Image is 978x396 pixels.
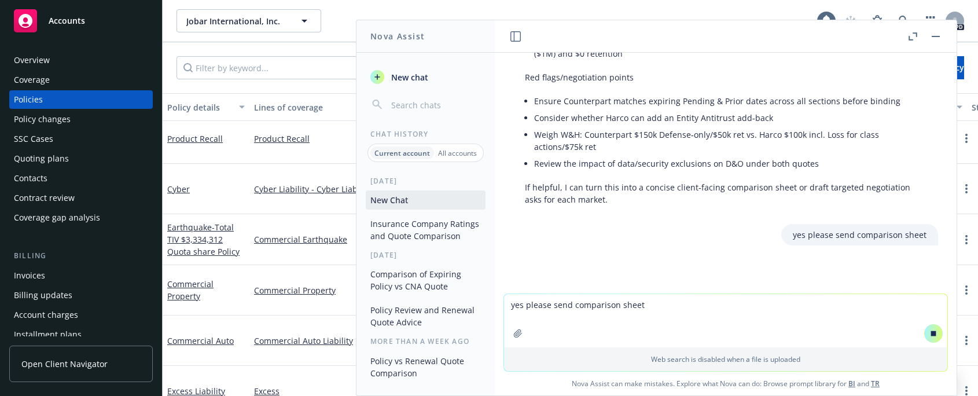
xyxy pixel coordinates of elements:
[499,372,952,395] span: Nova Assist can make mistakes. Explore what Nova can do: Browse prompt library for and
[14,189,75,207] div: Contract review
[9,169,153,188] a: Contacts
[871,379,880,388] a: TR
[14,51,50,69] div: Overview
[14,286,72,305] div: Billing updates
[9,130,153,148] a: SSC Cases
[959,233,973,247] a: more
[366,67,486,87] button: New chat
[167,222,240,257] span: - Total TIV $3,334,312 Quota share Policy
[892,9,916,32] a: Search
[370,30,425,42] h1: Nova Assist
[14,90,43,109] div: Policies
[14,130,53,148] div: SSC Cases
[511,354,940,364] p: Web search is disabled when a file is uploaded
[9,149,153,168] a: Quoting plans
[9,250,153,262] div: Billing
[366,300,486,332] button: Policy Review and Renewal Quote Advice
[254,101,377,113] div: Lines of coverage
[793,229,926,241] p: yes please send comparison sheet
[356,129,495,139] div: Chat History
[366,265,486,296] button: Comparison of Expiring Policy vs CNA Quote
[389,97,481,113] input: Search chats
[9,71,153,89] a: Coverage
[534,155,926,172] li: Review the impact of data/security exclusions on D&O under both quotes
[366,190,486,210] button: New Chat
[9,286,153,305] a: Billing updates
[366,214,486,245] button: Insurance Company Ratings and Quote Comparison
[14,110,71,129] div: Policy changes
[167,184,190,195] a: Cyber
[14,208,100,227] div: Coverage gap analysis
[49,16,85,25] span: Accounts
[177,56,377,79] input: Filter by keyword...
[356,250,495,260] div: [DATE]
[167,278,214,302] a: Commercial Property
[163,93,249,121] button: Policy details
[534,93,926,109] li: Ensure Counterpart matches expiring Pending & Prior dates across all sections before binding
[14,306,78,324] div: Account charges
[9,266,153,285] a: Invoices
[254,335,389,347] a: Commercial Auto Liability
[959,283,973,297] a: more
[366,351,486,383] button: Policy vs Renewal Quote Comparison
[167,222,240,257] a: Earthquake
[438,148,477,158] p: All accounts
[848,379,855,388] a: BI
[14,71,50,89] div: Coverage
[866,9,889,32] a: Report a Bug
[959,131,973,145] a: more
[9,189,153,207] a: Contract review
[534,109,926,126] li: Consider whether Harco can add an Entity Antitrust add‑back
[177,9,321,32] button: Jobar International, Inc.
[21,358,108,370] span: Open Client Navigator
[254,284,389,296] a: Commercial Property
[14,169,47,188] div: Contacts
[525,71,926,83] p: Red flags/negotiation points
[9,51,153,69] a: Overview
[14,325,82,344] div: Installment plans
[254,183,389,195] a: Cyber Liability - Cyber Liability
[186,15,286,27] span: Jobar International, Inc.
[919,9,942,32] a: Switch app
[249,93,394,121] button: Lines of coverage
[167,133,223,144] a: Product Recall
[9,208,153,227] a: Coverage gap analysis
[14,266,45,285] div: Invoices
[534,126,926,155] li: Weigh W&H: Counterpart $150k Defense‑only/$50k ret vs. Harco $100k incl. Loss for class actions/$...
[167,335,234,346] a: Commercial Auto
[374,148,430,158] p: Current account
[254,133,389,145] a: Product Recall
[356,176,495,186] div: [DATE]
[9,110,153,129] a: Policy changes
[839,9,862,32] a: Start snowing
[14,149,69,168] div: Quoting plans
[254,233,389,245] a: Commercial Earthquake
[167,101,232,113] div: Policy details
[9,5,153,37] a: Accounts
[9,90,153,109] a: Policies
[525,181,926,206] p: If helpful, I can turn this into a concise client‑facing comparison sheet or draft targeted negot...
[959,333,973,347] a: more
[959,182,973,196] a: more
[389,71,428,83] span: New chat
[356,336,495,346] div: More than a week ago
[9,306,153,324] a: Account charges
[9,325,153,344] a: Installment plans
